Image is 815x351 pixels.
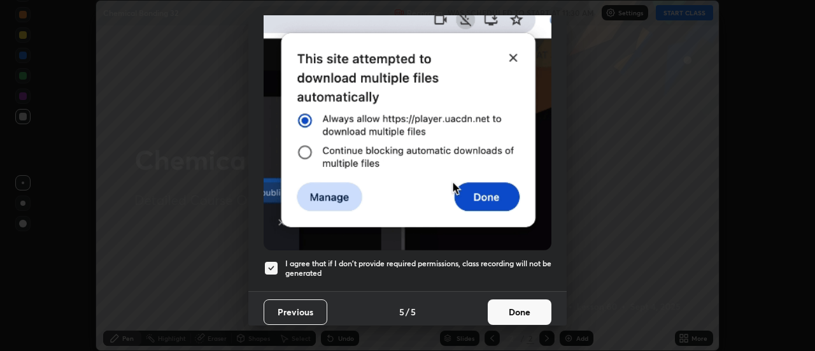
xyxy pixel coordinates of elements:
[264,299,327,325] button: Previous
[285,259,551,278] h5: I agree that if I don't provide required permissions, class recording will not be generated
[399,305,404,319] h4: 5
[411,305,416,319] h4: 5
[488,299,551,325] button: Done
[406,305,409,319] h4: /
